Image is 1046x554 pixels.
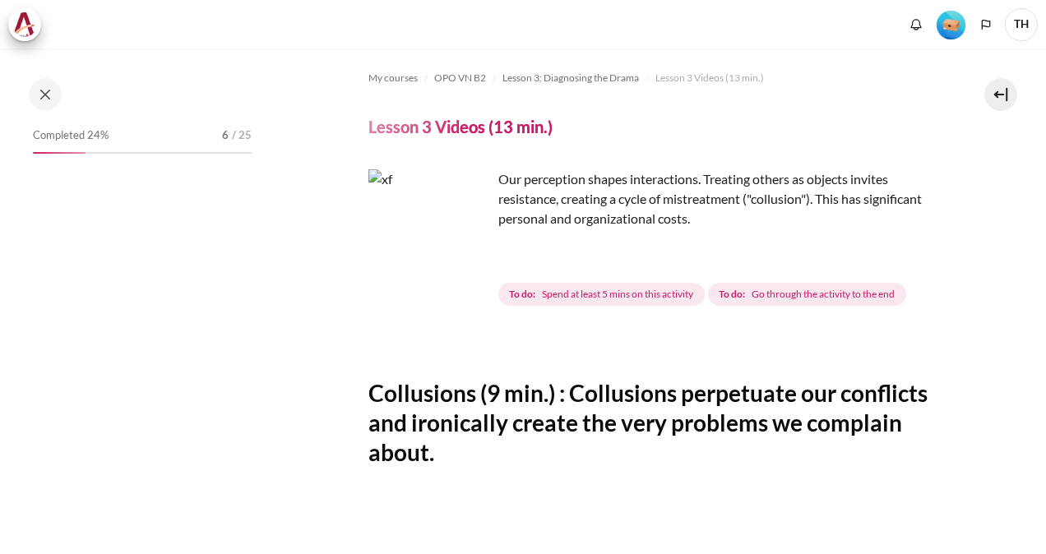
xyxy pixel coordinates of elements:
[8,8,49,41] a: Architeck Architeck
[368,71,418,85] span: My courses
[752,287,895,302] span: Go through the activity to the end
[937,9,965,39] div: Level #1
[502,71,639,85] span: Lesson 3: Diagnosing the Drama
[719,287,745,302] strong: To do:
[232,127,252,144] span: / 25
[368,169,929,229] p: Our perception shapes interactions. Treating others as objects invites resistance, creating a cyc...
[368,65,929,91] nav: Navigation bar
[33,152,86,154] div: 24%
[509,287,535,302] strong: To do:
[368,116,553,137] h4: Lesson 3 Videos (13 min.)
[655,71,764,85] span: Lesson 3 Videos (13 min.)
[33,127,109,144] span: Completed 24%
[222,127,229,144] span: 6
[434,68,486,88] a: OPO VN B2
[368,68,418,88] a: My courses
[930,9,972,39] a: Level #1
[13,12,36,37] img: Architeck
[498,279,909,309] div: Completion requirements for Lesson 3 Videos (13 min.)
[974,12,998,37] button: Languages
[542,287,693,302] span: Spend at least 5 mins on this activity
[655,68,764,88] a: Lesson 3 Videos (13 min.)
[368,169,492,293] img: xf
[1005,8,1038,41] a: User menu
[502,68,639,88] a: Lesson 3: Diagnosing the Drama
[1005,8,1038,41] span: TH
[434,71,486,85] span: OPO VN B2
[368,378,929,468] h2: Collusions (9 min.) : Collusions perpetuate our conflicts and ironically create the very problems...
[904,12,928,37] div: Show notification window with no new notifications
[937,11,965,39] img: Level #1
